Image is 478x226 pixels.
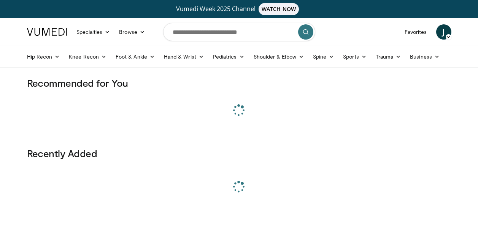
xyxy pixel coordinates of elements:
[64,49,111,64] a: Knee Recon
[28,3,450,15] a: Vumedi Week 2025 ChannelWATCH NOW
[72,24,115,40] a: Specialties
[405,49,444,64] a: Business
[371,49,406,64] a: Trauma
[400,24,432,40] a: Favorites
[27,147,451,159] h3: Recently Added
[22,49,65,64] a: Hip Recon
[249,49,308,64] a: Shoulder & Elbow
[27,28,67,36] img: VuMedi Logo
[114,24,149,40] a: Browse
[208,49,249,64] a: Pediatrics
[259,3,299,15] span: WATCH NOW
[159,49,208,64] a: Hand & Wrist
[338,49,371,64] a: Sports
[111,49,159,64] a: Foot & Ankle
[163,23,315,41] input: Search topics, interventions
[27,77,451,89] h3: Recommended for You
[436,24,451,40] a: J
[308,49,338,64] a: Spine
